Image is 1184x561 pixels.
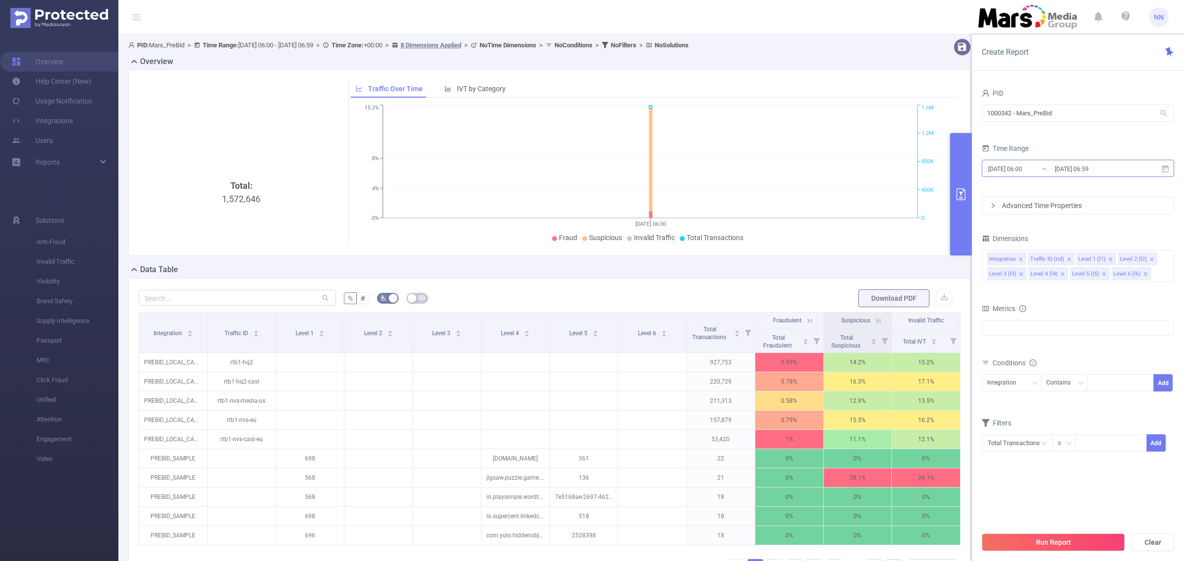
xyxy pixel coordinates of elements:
[12,71,91,91] a: Help Center (New)
[36,210,64,230] span: Solutions
[982,419,1011,427] span: Filters
[987,162,1067,175] input: Start date
[387,329,393,332] i: icon: caret-up
[432,330,452,337] span: Level 3
[208,430,276,449] p: rtb1-nvs-cast-eu
[831,334,862,349] span: Total Suspicious
[128,41,689,49] span: Mars_PreBid [DATE] 06:00 - [DATE] 06:59 +00:00
[661,329,667,335] div: Sort
[734,329,740,335] div: Sort
[1146,434,1165,452] button: Add
[1072,268,1099,280] div: Level 5 (l5)
[36,152,60,172] a: Reports
[824,372,892,391] p: 16.3%
[524,329,530,335] div: Sort
[1030,253,1064,266] div: Traffic ID (tid)
[687,449,755,468] p: 22
[946,329,960,352] i: Filter menu
[1111,267,1151,280] li: Level 6 (l6)
[457,85,506,93] span: IVT by Category
[903,338,927,345] span: Total IVT
[755,430,823,449] p: 1%
[1019,272,1024,278] i: icon: close
[803,337,808,340] i: icon: caret-up
[137,41,149,49] b: PID:
[687,507,755,526] p: 18
[1067,257,1072,263] i: icon: close
[824,391,892,410] p: 12.9%
[634,234,675,242] span: Invalid Traffic
[372,185,379,192] tspan: 4%
[611,41,636,49] b: No Filters
[636,41,646,49] span: >
[253,333,259,336] i: icon: caret-down
[253,329,259,332] i: icon: caret-up
[276,468,344,487] p: 568
[892,353,960,372] p: 15.2%
[372,215,379,221] tspan: 0%
[1120,253,1147,266] div: Level 2 (l2)
[687,372,755,391] p: 220,729
[892,411,960,429] p: 16.2%
[982,533,1125,551] button: Run Report
[37,429,118,449] span: Engagement
[185,41,194,49] span: >
[931,337,937,343] div: Sort
[1102,272,1107,278] i: icon: close
[892,372,960,391] p: 17.1%
[524,329,530,332] i: icon: caret-up
[550,526,618,545] p: 2528398
[592,329,598,332] i: icon: caret-up
[687,526,755,545] p: 18
[734,333,740,336] i: icon: caret-down
[12,91,92,111] a: Usage Notification
[990,203,996,209] i: icon: right
[803,341,808,344] i: icon: caret-down
[524,333,530,336] i: icon: caret-down
[37,252,118,272] span: Invalid Traffic
[481,488,550,506] p: in.playsimple.wordtrip
[332,41,364,49] b: Time Zone:
[203,41,238,49] b: Time Range:
[755,449,823,468] p: 0%
[803,337,809,343] div: Sort
[892,488,960,506] p: 0%
[1018,257,1023,263] i: icon: close
[892,468,960,487] p: 38.1%
[37,291,118,311] span: Brand Safety
[559,234,577,242] span: Fraud
[987,252,1026,265] li: Integration
[1066,440,1072,447] i: icon: down
[387,329,393,335] div: Sort
[1143,272,1148,278] i: icon: close
[387,333,393,336] i: icon: caret-down
[824,488,892,506] p: 0%
[1030,359,1036,366] i: icon: info-circle
[993,359,1036,367] span: Conditions
[550,507,618,526] p: 518
[501,330,520,337] span: Level 4
[139,468,207,487] p: PREBID_SAMPLE
[187,329,192,332] i: icon: caret-up
[456,329,461,332] i: icon: caret-up
[1019,305,1026,312] i: icon: info-circle
[1077,380,1083,387] i: icon: down
[824,468,892,487] p: 38.1%
[1046,375,1077,391] div: Contains
[824,411,892,429] p: 15.5%
[982,89,990,97] i: icon: user
[139,372,207,391] p: PREBID_LOCAL_CACHE
[687,391,755,410] p: 211,313
[824,353,892,372] p: 14.2%
[550,488,618,506] p: 7e5168ae-2697-462e-bda7-856445401eb7
[37,232,118,252] span: Anti-Fraud
[755,507,823,526] p: 0%
[892,507,960,526] p: 0%
[1154,7,1164,27] span: NN
[922,187,934,193] tspan: 400K
[871,337,877,343] div: Sort
[365,105,379,111] tspan: 15.2%
[12,131,53,150] a: Users
[276,507,344,526] p: 698
[368,85,423,93] span: Traffic Over Time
